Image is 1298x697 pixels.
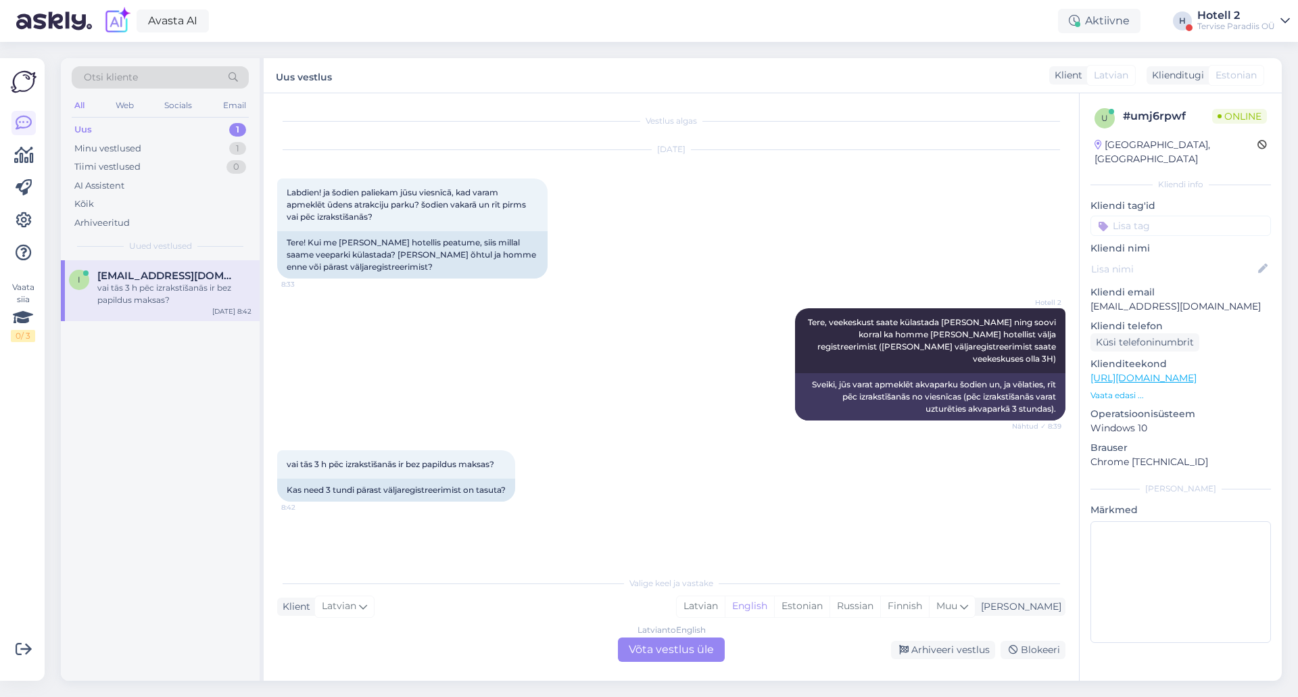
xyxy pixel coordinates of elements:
label: Uus vestlus [276,66,332,85]
div: Klient [1049,68,1082,82]
div: Aktiivne [1058,9,1140,33]
div: 1 [229,123,246,137]
span: vai tās 3 h pēc izrakstīšanās ir bez papildus maksas? [287,459,494,469]
div: Finnish [880,596,929,617]
input: Lisa nimi [1091,262,1255,277]
div: Valige keel ja vastake [277,577,1065,590]
span: Uued vestlused [129,240,192,252]
img: Askly Logo [11,69,37,95]
div: Võta vestlus üle [618,638,725,662]
div: Tere! Kui me [PERSON_NAME] hotellis peatume, siis millal saame veeparki külastada? [PERSON_NAME] ... [277,231,548,279]
p: Märkmed [1090,503,1271,517]
span: 8:42 [281,502,332,512]
div: Blokeeri [1001,641,1065,659]
div: [DATE] [277,143,1065,155]
p: [EMAIL_ADDRESS][DOMAIN_NAME] [1090,299,1271,314]
span: Latvian [1094,68,1128,82]
div: # umj6rpwf [1123,108,1212,124]
p: Kliendi nimi [1090,241,1271,256]
span: Labdien! ja šodien paliekam jūsu viesnīcā, kad varam apmeklēt ūdens atrakciju parku? šodien vakar... [287,187,528,222]
div: Tiimi vestlused [74,160,141,174]
div: [PERSON_NAME] [976,600,1061,614]
span: Tere, veekeskust saate külastada [PERSON_NAME] ning soovi korral ka homme [PERSON_NAME] hotellist... [808,317,1058,364]
p: Chrome [TECHNICAL_ID] [1090,455,1271,469]
div: Estonian [774,596,830,617]
div: Küsi telefoninumbrit [1090,333,1199,352]
div: Kliendi info [1090,178,1271,191]
div: Kõik [74,197,94,211]
input: Lisa tag [1090,216,1271,236]
div: All [72,97,87,114]
div: Vaata siia [11,281,35,342]
a: Hotell 2Tervise Paradiis OÜ [1197,10,1290,32]
div: Email [220,97,249,114]
div: English [725,596,774,617]
div: H [1173,11,1192,30]
div: Latvian to English [638,624,706,636]
p: Kliendi tag'id [1090,199,1271,213]
span: Muu [936,600,957,612]
p: Klienditeekond [1090,357,1271,371]
div: Minu vestlused [74,142,141,155]
div: Kas need 3 tundi pärast väljaregistreerimist on tasuta? [277,479,515,502]
span: u [1101,113,1108,123]
p: Kliendi telefon [1090,319,1271,333]
div: AI Assistent [74,179,124,193]
span: Nähtud ✓ 8:39 [1011,421,1061,431]
div: [DATE] 8:42 [212,306,251,316]
p: Windows 10 [1090,421,1271,435]
p: Kliendi email [1090,285,1271,299]
a: [URL][DOMAIN_NAME] [1090,372,1197,384]
img: explore-ai [103,7,131,35]
div: 0 / 3 [11,330,35,342]
div: Vestlus algas [277,115,1065,127]
div: Web [113,97,137,114]
div: Tervise Paradiis OÜ [1197,21,1275,32]
div: Latvian [677,596,725,617]
div: Arhiveeritud [74,216,130,230]
div: Klienditugi [1147,68,1204,82]
div: Russian [830,596,880,617]
div: 1 [229,142,246,155]
span: Estonian [1216,68,1257,82]
p: Operatsioonisüsteem [1090,407,1271,421]
div: Hotell 2 [1197,10,1275,21]
p: Brauser [1090,441,1271,455]
div: [PERSON_NAME] [1090,483,1271,495]
div: Socials [162,97,195,114]
div: 0 [226,160,246,174]
span: Otsi kliente [84,70,138,85]
span: 8:33 [281,279,332,289]
div: Sveiki, jūs varat apmeklēt akvaparku šodien un, ja vēlaties, rīt pēc izrakstīšanās no viesnīcas (... [795,373,1065,420]
span: Hotell 2 [1011,297,1061,308]
div: [GEOGRAPHIC_DATA], [GEOGRAPHIC_DATA] [1095,138,1257,166]
a: Avasta AI [137,9,209,32]
span: Latvian [322,599,356,614]
p: Vaata edasi ... [1090,389,1271,402]
div: vai tās 3 h pēc izrakstīšanās ir bez papildus maksas? [97,282,251,306]
span: Online [1212,109,1267,124]
div: Uus [74,123,92,137]
span: i [78,274,80,285]
div: Klient [277,600,310,614]
div: Arhiveeri vestlus [891,641,995,659]
span: ilze.ziverte@gmail.com [97,270,238,282]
